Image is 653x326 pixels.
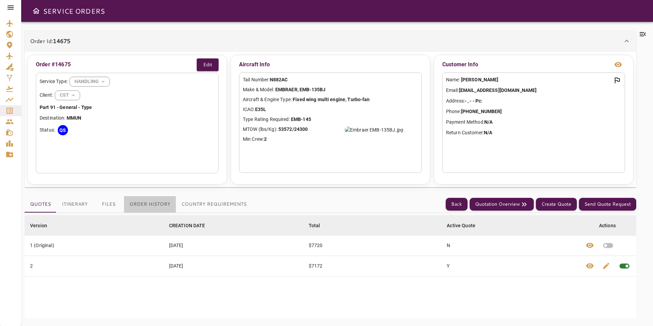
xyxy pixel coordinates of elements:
[75,115,78,121] b: U
[55,86,80,104] div: HANDLING
[40,126,55,134] p: Status:
[243,96,418,103] p: Aircraft & Engine Type:
[43,5,105,16] h6: SERVICE ORDERS
[441,256,580,276] td: Y
[586,241,594,249] span: visibility
[582,256,598,276] button: View quote details
[30,37,70,45] p: Order Id:
[461,109,502,114] b: [PHONE_NUMBER]
[579,198,636,210] button: Send Quote Request
[243,136,418,143] p: Min Crew:
[25,52,636,187] div: Order Id:14675
[243,106,418,113] p: ICAO:
[58,125,68,135] div: QS
[303,256,442,276] td: $7172
[598,235,618,256] button: Set quote as active quote
[447,221,484,230] span: Active Quote
[255,107,266,112] b: E35L
[25,30,636,52] div: Order Id:14675
[30,221,56,230] span: Version
[446,108,621,115] p: Phone:
[40,90,215,100] div: Client:
[442,60,478,69] p: Customer Info
[446,97,621,105] p: Address:
[243,126,418,133] p: MTOW (lbs/Kg):
[164,235,303,256] td: [DATE]
[275,87,325,92] b: EMBRAER, EMB-135BJ
[124,196,176,213] button: Order History
[270,77,288,82] b: N882AC
[78,115,81,121] b: N
[461,77,499,82] b: [PERSON_NAME]
[243,76,418,83] p: Tail Number:
[93,196,124,213] button: Files
[243,86,418,93] p: Make & Model:
[536,198,577,210] button: Create Quote
[67,115,71,121] b: M
[243,116,418,123] p: Type Rating Required:
[586,262,594,270] span: visibility
[446,129,621,136] p: Return Customer:
[40,104,215,111] p: Part 91 - General - Type
[484,119,492,125] b: N/A
[40,114,215,122] p: Destination:
[303,235,442,256] td: $7720
[169,221,214,230] span: CREATION DATE
[309,221,320,230] div: Total
[164,256,303,276] td: [DATE]
[53,37,70,45] b: 14675
[25,235,164,256] td: 1 (Original)
[197,58,219,71] button: Edit
[345,126,403,133] img: Embraer EMB-135BJ.jpg
[239,58,422,71] p: Aircraft Info
[169,221,205,230] div: CREATION DATE
[598,256,614,276] button: Edit quote
[611,58,625,71] button: view info
[614,256,635,276] span: This quote is already active
[264,136,267,142] b: 2
[56,196,93,213] button: Itinerary
[602,262,610,270] span: edit
[446,198,468,210] button: Back
[484,130,492,135] b: N/A
[36,60,71,69] p: Order #14675
[309,221,329,230] span: Total
[459,87,537,93] b: [EMAIL_ADDRESS][DOMAIN_NAME]
[71,115,75,121] b: M
[446,76,621,83] p: Name:
[25,196,56,213] button: Quotes
[176,196,252,213] button: Country Requirements
[446,87,621,94] p: Email:
[441,235,580,256] td: N
[70,72,110,91] div: HANDLING
[293,97,370,102] b: Fixed wing multi engine, Turbo-fan
[40,77,215,87] div: Service Type:
[25,196,252,213] div: basic tabs example
[447,221,475,230] div: Active Quote
[291,117,311,122] b: EMB-145
[446,119,621,126] p: Payment Method:
[582,235,598,256] button: View quote details
[470,198,534,210] button: Quotation Overview
[25,256,164,276] td: 2
[278,126,308,132] b: 53572/24300
[30,221,47,230] div: Version
[29,4,43,18] button: Open drawer
[465,98,482,104] b: - , - - Pc:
